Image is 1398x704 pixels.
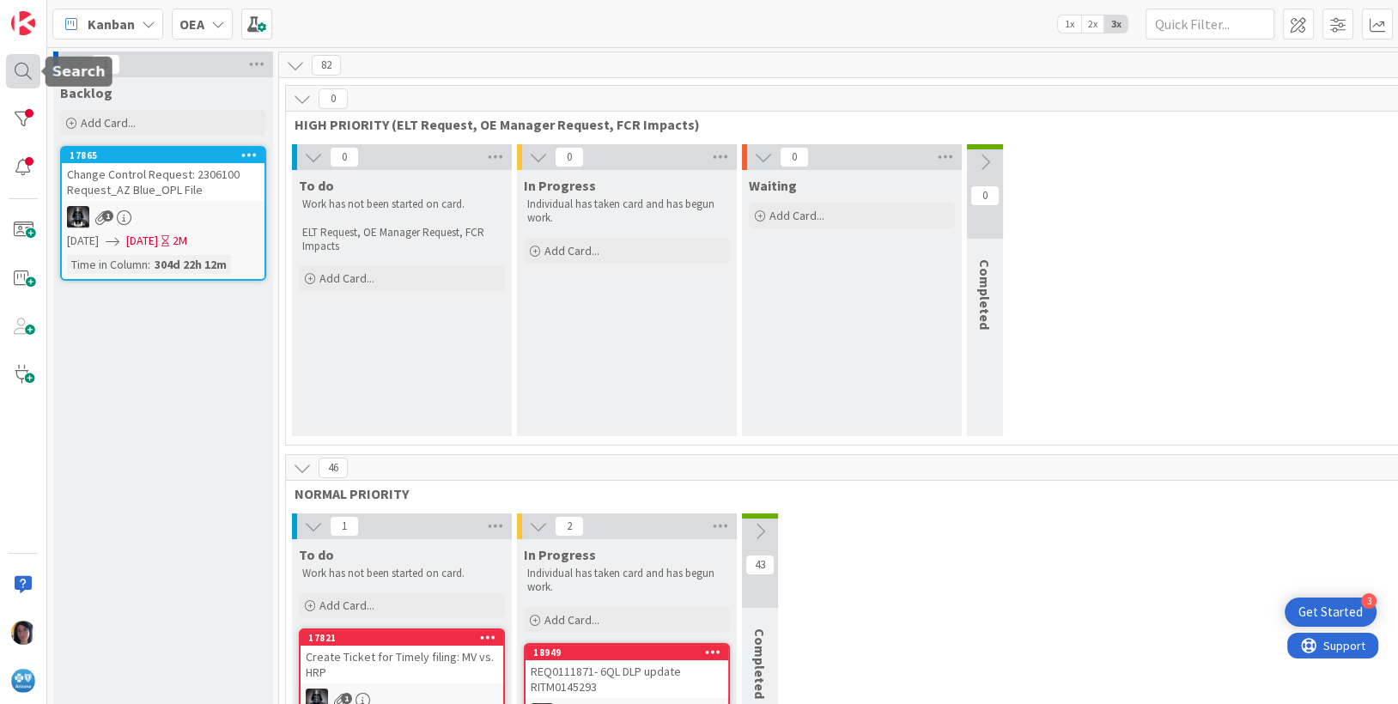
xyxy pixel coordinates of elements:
img: avatar [11,669,35,693]
span: 46 [319,458,348,478]
p: ELT Request, OE Manager Request, FCR Impacts [302,226,501,254]
div: 17821 [301,630,503,646]
div: 18949REQ0111871- 6QL DLP update RITM0145293 [526,645,728,698]
div: REQ0111871- 6QL DLP update RITM0145293 [526,660,728,698]
span: 3x [1104,15,1128,33]
h5: Search [52,64,106,80]
span: 1x [1058,15,1081,33]
div: KG [62,206,264,228]
span: Add Card... [544,612,599,628]
span: To do [299,546,334,563]
div: 3 [1361,593,1377,609]
p: Work has not been started on card. [302,567,501,580]
span: 0 [330,147,359,167]
span: 82 [312,55,341,76]
span: Waiting [749,177,797,194]
p: Work has not been started on card. [302,197,501,211]
p: Individual has taken card and has begun work. [527,197,726,226]
b: OEA [179,15,204,33]
div: Open Get Started checklist, remaining modules: 3 [1285,598,1377,627]
span: 1 [91,54,120,75]
span: Add Card... [81,115,136,130]
input: Quick Filter... [1146,9,1274,39]
div: Create Ticket for Timely filing: MV vs. HRP [301,646,503,683]
div: Get Started [1298,604,1363,621]
span: : [148,255,150,274]
span: Completed [976,259,994,330]
span: 1 [102,210,113,222]
div: 17865Change Control Request: 2306100 Request_AZ Blue_OPL File [62,148,264,201]
span: Add Card... [319,270,374,286]
img: TC [11,621,35,645]
span: Kanban [88,14,135,34]
span: Completed [751,628,769,699]
div: 17821 [308,632,503,644]
span: Support [36,3,78,23]
div: 17865 [70,149,264,161]
span: 43 [745,555,775,575]
span: 0 [555,147,584,167]
span: 0 [319,88,348,109]
div: 18949 [533,646,728,658]
span: In Progress [524,546,596,563]
span: In Progress [524,177,596,194]
span: Backlog [60,84,112,101]
div: Change Control Request: 2306100 Request_AZ Blue_OPL File [62,163,264,201]
div: 17865 [62,148,264,163]
img: Visit kanbanzone.com [11,11,35,35]
img: KG [67,206,89,228]
span: 2x [1081,15,1104,33]
div: 18949 [526,645,728,660]
span: HIGH PRIORITY (ELT Request, OE Manager Request, FCR Impacts) [295,116,1396,133]
span: Add Card... [544,243,599,258]
span: Add Card... [319,598,374,613]
div: 304d 22h 12m [150,255,231,274]
div: 2M [173,232,187,250]
span: 0 [970,185,1000,206]
span: 0 [780,147,809,167]
div: Time in Column [67,255,148,274]
span: 1 [341,693,352,704]
p: Individual has taken card and has begun work. [527,567,726,595]
span: NORMAL PRIORITY [295,485,1396,502]
span: To do [299,177,334,194]
span: 2 [555,516,584,537]
span: 1 [330,516,359,537]
span: [DATE] [67,232,99,250]
span: [DATE] [126,232,158,250]
span: Add Card... [769,208,824,223]
div: 17821Create Ticket for Timely filing: MV vs. HRP [301,630,503,683]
